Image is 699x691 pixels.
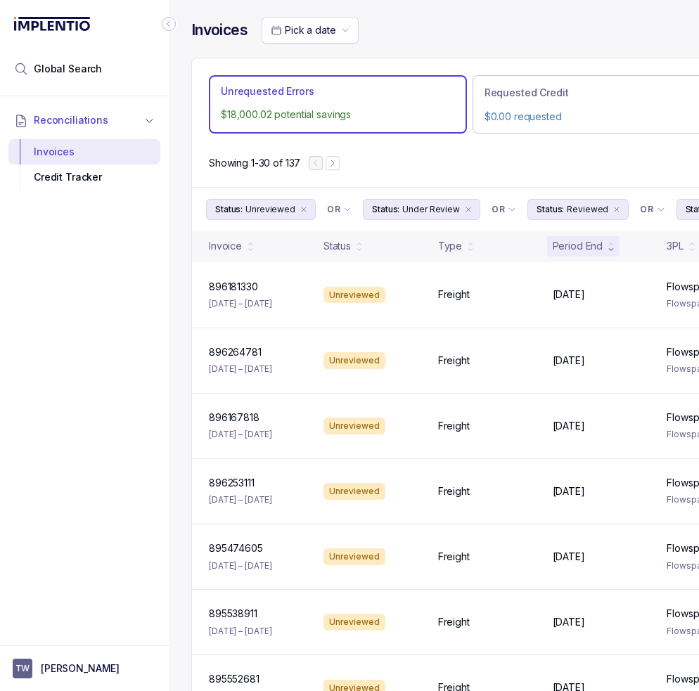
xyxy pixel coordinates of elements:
span: User initials [13,659,32,678]
div: remove content [611,204,622,215]
p: [DATE] [553,354,585,368]
div: remove content [463,204,474,215]
p: 896264781 [209,345,262,359]
p: Under Review [402,202,460,217]
p: Status: [372,202,399,217]
p: Freight [438,550,470,564]
p: Freight [438,419,470,433]
div: Invoice [209,239,242,253]
p: [DATE] [553,615,585,629]
div: Unreviewed [323,548,385,565]
p: 895552681 [209,672,259,686]
button: Filter Chip Reviewed [527,199,629,220]
p: OR [492,204,505,215]
button: User initials[PERSON_NAME] [13,659,156,678]
li: Filter Chip Connector undefined [492,204,516,215]
div: Unreviewed [323,614,385,631]
div: Unreviewed [323,352,385,369]
p: OR [640,204,653,215]
p: [DATE] – [DATE] [209,427,272,441]
div: Status [323,239,351,253]
div: Period End [553,239,603,253]
div: Unreviewed [323,483,385,500]
p: Unreviewed [245,202,295,217]
span: Reconciliations [34,113,108,127]
p: [DATE] [553,484,585,498]
p: 895538911 [209,607,257,621]
h4: Invoices [191,20,248,40]
p: $18,000.02 potential savings [221,108,455,122]
button: Filter Chip Under Review [363,199,480,220]
p: 896167818 [209,411,259,425]
div: Unreviewed [323,287,385,304]
button: Filter Chip Unreviewed [206,199,316,220]
p: [PERSON_NAME] [41,661,120,676]
li: Filter Chip Connector undefined [327,204,352,215]
div: Type [438,239,462,253]
button: Filter Chip Connector undefined [634,200,670,219]
p: [DATE] – [DATE] [209,362,272,376]
p: 895474605 [209,541,263,555]
div: Remaining page entries [209,156,300,170]
p: [DATE] – [DATE] [209,559,272,573]
p: [DATE] [553,550,585,564]
p: [DATE] [553,288,585,302]
p: Freight [438,288,470,302]
span: Global Search [34,62,102,76]
div: Unreviewed [323,418,385,434]
p: [DATE] – [DATE] [209,624,272,638]
div: 3PL [667,239,684,253]
p: [DATE] – [DATE] [209,297,272,311]
search: Date Range Picker [271,23,335,37]
p: Requested Credit [485,86,569,100]
p: Freight [438,615,470,629]
button: Filter Chip Connector undefined [486,200,522,219]
p: Unrequested Errors [221,84,314,98]
p: Status: [215,202,243,217]
button: Next Page [326,156,340,170]
div: Collapse Icon [160,15,177,32]
p: Showing 1-30 of 137 [209,156,300,170]
p: [DATE] – [DATE] [209,493,272,507]
span: Pick a date [285,24,335,36]
div: Credit Tracker [20,164,149,190]
p: 896181330 [209,280,258,294]
p: [DATE] [553,419,585,433]
p: Reviewed [567,202,608,217]
p: OR [327,204,340,215]
p: Freight [438,354,470,368]
button: Date Range Picker [262,17,359,44]
p: Status: [537,202,564,217]
li: Filter Chip Connector undefined [640,204,665,215]
button: Filter Chip Connector undefined [321,200,357,219]
button: Reconciliations [8,105,160,136]
div: remove content [298,204,309,215]
div: Invoices [20,139,149,164]
p: 896253111 [209,476,255,490]
div: Reconciliations [8,136,160,193]
p: Freight [438,484,470,498]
